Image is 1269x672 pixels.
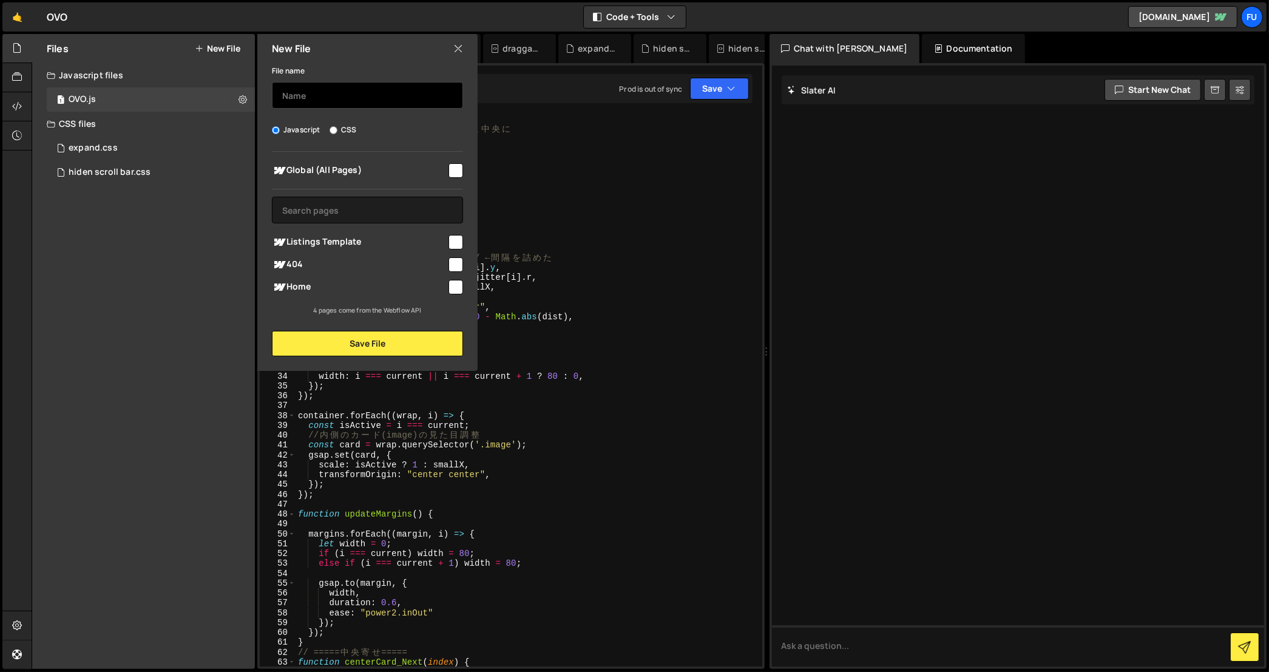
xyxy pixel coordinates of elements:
div: 60 [260,628,296,637]
div: Javascript files [32,63,255,87]
div: 38 [260,411,296,421]
button: Save File [272,331,463,356]
div: 59 [260,618,296,628]
div: 47 [260,500,296,509]
div: 39 [260,421,296,430]
span: Global (All Pages) [272,163,447,178]
div: 17267/47816.css [47,160,255,185]
div: 35 [260,381,296,391]
div: 61 [260,637,296,647]
label: CSS [330,124,356,136]
h2: Slater AI [788,84,836,96]
div: 41 [260,440,296,450]
div: expand.css [578,42,617,55]
div: 48 [260,509,296,519]
div: Chat with [PERSON_NAME] [770,34,920,63]
div: 40 [260,430,296,440]
div: hiden scroll bar.css [728,42,767,55]
a: 🤙 [2,2,32,32]
div: 55 [260,579,296,588]
div: 51 [260,539,296,549]
div: 52 [260,549,296,558]
div: 34 [260,372,296,381]
span: Home [272,280,447,294]
div: 58 [260,608,296,618]
div: 49 [260,519,296,529]
span: 404 [272,257,447,272]
a: Fu [1241,6,1263,28]
div: 56 [260,588,296,598]
button: Save [690,78,749,100]
a: [DOMAIN_NAME] [1128,6,1237,28]
div: 50 [260,529,296,539]
span: 1 [57,96,64,106]
div: 53 [260,558,296,568]
label: Javascript [272,124,320,136]
div: 36 [260,391,296,401]
div: Documentation [922,34,1024,63]
span: Listings Template [272,235,447,249]
div: 44 [260,470,296,480]
div: 46 [260,490,296,500]
div: 45 [260,480,296,489]
h2: New File [272,42,311,55]
div: hiden scroll bar.css [69,167,151,178]
small: 4 pages come from the Webflow API [313,306,421,314]
button: Start new chat [1105,79,1201,101]
div: 62 [260,648,296,657]
div: 57 [260,598,296,608]
div: 43 [260,460,296,470]
input: CSS [330,126,337,134]
div: 37 [260,401,296,410]
h2: Files [47,42,69,55]
div: hiden scroll bar.css [653,42,692,55]
div: CSS files [32,112,255,136]
input: Name [272,82,463,109]
div: draggable using Observer.css [503,42,541,55]
div: 54 [260,569,296,579]
div: 17267/47820.css [47,136,255,160]
div: Prod is out of sync [619,84,682,94]
div: OVO.js [69,94,96,105]
label: File name [272,65,305,77]
div: expand.css [69,143,118,154]
input: Javascript [272,126,280,134]
button: New File [195,44,240,53]
div: 42 [260,450,296,460]
div: 63 [260,657,296,667]
input: Search pages [272,197,463,223]
button: Code + Tools [584,6,686,28]
div: OVO [47,10,67,24]
div: 17267/47848.js [47,87,255,112]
